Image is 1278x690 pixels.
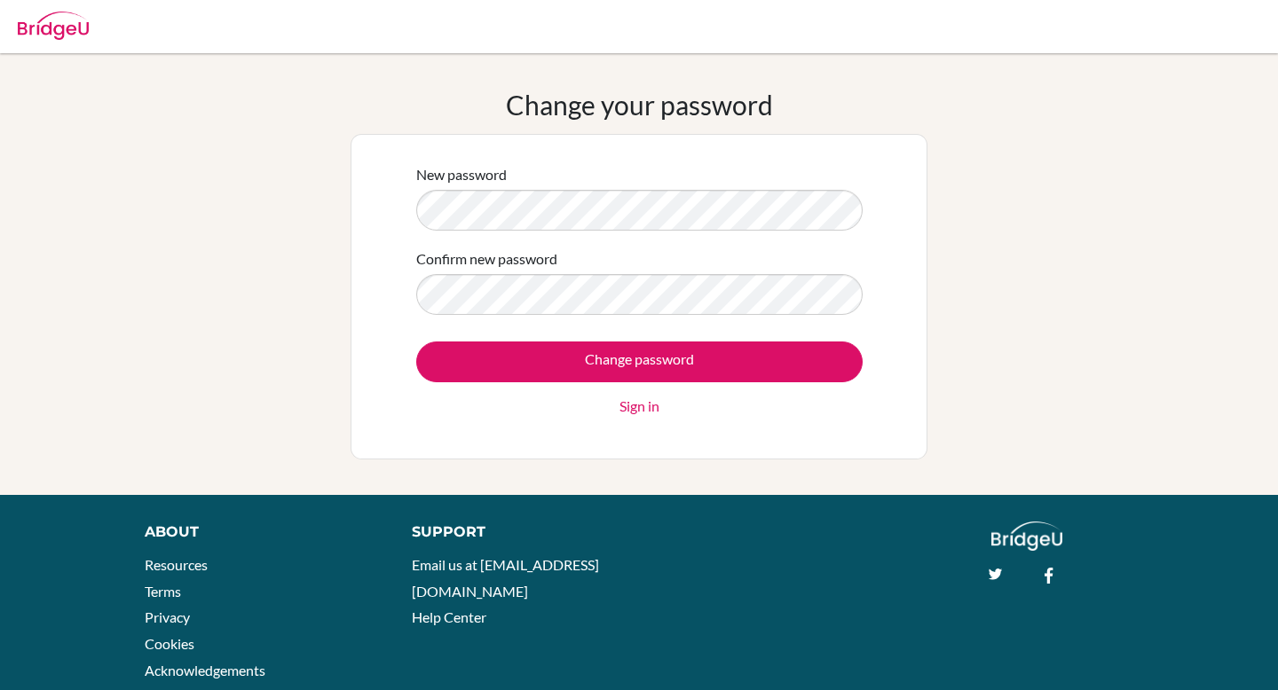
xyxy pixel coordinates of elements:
[619,396,659,417] a: Sign in
[145,521,372,543] div: About
[145,662,265,678] a: Acknowledgements
[145,583,181,600] a: Terms
[145,635,194,652] a: Cookies
[416,164,507,185] label: New password
[991,521,1063,551] img: logo_white@2x-f4f0deed5e89b7ecb1c2cc34c3e3d731f90f0f143d5ea2071677605dd97b5244.png
[145,556,208,573] a: Resources
[18,12,89,40] img: Bridge-U
[412,556,599,600] a: Email us at [EMAIL_ADDRESS][DOMAIN_NAME]
[416,248,557,270] label: Confirm new password
[412,521,621,543] div: Support
[145,608,190,625] a: Privacy
[506,89,773,121] h1: Change your password
[416,341,863,382] input: Change password
[412,608,486,625] a: Help Center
